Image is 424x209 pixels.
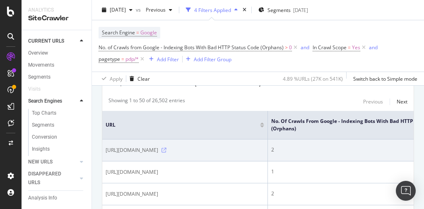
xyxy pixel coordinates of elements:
button: Add Filter Group [183,54,231,64]
button: Clear [126,72,150,85]
button: Previous [363,97,383,107]
span: Previous [142,6,166,13]
span: Segments [267,6,291,13]
button: Segments[DATE] [255,3,311,17]
div: Overview [28,49,48,58]
div: Add Filter Group [194,55,231,62]
div: Insights [32,145,50,154]
div: Switch back to Simple mode [353,75,417,82]
div: Analysis Info [28,194,57,202]
span: [URL][DOMAIN_NAME] [106,190,158,198]
div: SiteCrawler [28,14,85,23]
button: Switch back to Simple mode [350,72,417,85]
span: = [121,55,124,62]
button: Add Filter [146,54,179,64]
div: Segments [28,73,51,82]
span: [URL][DOMAIN_NAME] [106,146,158,154]
a: Conversion [32,133,86,142]
div: 4.89 % URLs ( 27K on 541K ) [283,75,343,82]
button: 4 Filters Applied [183,3,241,17]
div: Visits [28,85,41,94]
div: and [301,44,309,51]
div: Top Charts [32,109,56,118]
a: Analysis Info [28,194,86,202]
span: 2025 Sep. 2nd [110,6,126,13]
span: > [285,44,288,51]
span: Google [140,27,157,38]
span: Search Engine [102,29,135,36]
a: Segments [32,121,86,130]
div: Segments [32,121,54,130]
span: Yes [352,42,360,53]
a: CURRENT URLS [28,37,77,46]
div: Apply [110,75,123,82]
a: DISAPPEARED URLS [28,170,77,187]
div: Movements [28,61,54,70]
a: Overview [28,49,86,58]
div: Next [397,98,407,105]
a: Segments [28,73,86,82]
a: Visits [28,85,49,94]
div: Showing 1 to 50 of 26,502 entries [108,97,185,107]
span: pagetype [99,55,120,62]
div: Add Filter [157,55,179,62]
button: Apply [99,72,123,85]
div: Analytics [28,7,85,14]
button: and [301,43,309,51]
span: = [348,44,351,51]
div: and [369,44,378,51]
div: [DATE] [293,6,308,13]
div: Search Engines [28,97,62,106]
a: Movements [28,61,86,70]
div: 4 Filters Applied [194,6,231,13]
span: pdp/* [125,53,139,65]
span: = [136,29,139,36]
span: vs [136,6,142,13]
a: NEW URLS [28,158,77,166]
span: [URL][DOMAIN_NAME] [106,168,158,176]
span: URL [106,121,258,129]
div: times [241,6,248,14]
div: Conversion [32,133,57,142]
a: Visit Online Page [161,148,166,153]
button: Previous [142,3,176,17]
a: Insights [32,145,86,154]
span: 0 [289,42,292,53]
div: Previous [363,98,383,105]
span: In Crawl Scope [313,44,347,51]
button: and [369,43,378,51]
div: Clear [137,75,150,82]
div: Open Intercom Messenger [396,181,416,201]
button: [DATE] [99,3,136,17]
button: Next [397,97,407,107]
div: NEW URLS [28,158,53,166]
div: CURRENT URLS [28,37,64,46]
span: No. of Crawls from Google - Indexing Bots With Bad HTTP Status Code (Orphans) [99,44,284,51]
a: Search Engines [28,97,77,106]
a: Top Charts [32,109,86,118]
div: DISAPPEARED URLS [28,170,70,187]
